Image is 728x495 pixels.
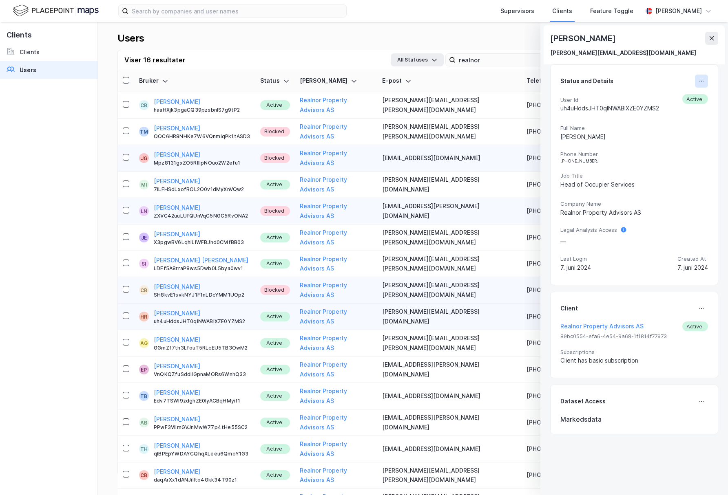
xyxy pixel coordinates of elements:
[154,265,250,272] div: LDFf5A8rraP8ws5Dwb0L5bya0wv1
[142,259,146,268] div: SI
[377,198,521,224] td: [EMAIL_ADDRESS][PERSON_NAME][DOMAIN_NAME]
[154,292,250,298] div: SH8kvE1svkNYJ1F1nLDcYMM1UOp2
[677,255,708,262] span: Created At
[300,228,373,247] button: Realnor Property Advisors AS
[300,333,373,353] button: Realnor Property Advisors AS
[154,318,250,325] div: uh4uHddsJHT0qlNWABlXZE0YZMS2
[300,77,373,85] div: [PERSON_NAME]
[527,180,584,189] div: [PHONE_NUMBER]
[140,127,148,136] div: TM
[377,277,521,304] td: [PERSON_NAME][EMAIL_ADDRESS][PERSON_NAME][DOMAIN_NAME]
[154,467,200,477] button: [PERSON_NAME]
[377,409,521,436] td: [EMAIL_ADDRESS][PERSON_NAME][DOMAIN_NAME]
[560,333,708,340] span: 89bc0554-efa6-4e54-9a68-1f1814f77973
[527,470,584,480] div: [PHONE_NUMBER]
[260,77,290,85] div: Status
[377,224,521,251] td: [PERSON_NAME][EMAIL_ADDRESS][PERSON_NAME][DOMAIN_NAME]
[154,97,200,107] button: [PERSON_NAME]
[560,151,708,158] span: Phone Number
[140,391,147,401] div: TB
[527,127,584,136] div: [PHONE_NUMBER]
[527,259,584,268] div: [PHONE_NUMBER]
[560,263,591,273] div: 7. juni 2024
[139,77,250,85] div: Bruker
[377,383,521,409] td: [EMAIL_ADDRESS][DOMAIN_NAME]
[560,76,613,86] div: Status and Details
[154,255,248,265] button: [PERSON_NAME] [PERSON_NAME]
[300,307,373,326] button: Realnor Property Advisors AS
[377,304,521,330] td: [PERSON_NAME][EMAIL_ADDRESS][DOMAIN_NAME]
[550,32,617,45] div: [PERSON_NAME]
[141,206,147,216] div: LN
[117,32,144,45] div: Users
[154,414,200,424] button: [PERSON_NAME]
[141,365,147,374] div: EP
[527,418,584,427] div: [PHONE_NUMBER]
[560,208,708,218] div: Realnor Property Advisors AS
[527,444,584,454] div: [PHONE_NUMBER]
[154,150,200,160] button: [PERSON_NAME]
[560,255,591,262] span: Last Login
[300,386,373,406] button: Realnor Property Advisors AS
[140,418,147,427] div: AB
[300,175,373,194] button: Realnor Property Advisors AS
[560,200,708,207] span: Company Name
[300,280,373,300] button: Realnor Property Advisors AS
[154,186,250,193] div: 7iLFHSdLxofROL2O0v1dMyXnVQw2
[154,213,250,219] div: ZXVC42uuLUfQUnVqC5NGC5RvONA2
[527,206,584,216] div: [PHONE_NUMBER]
[560,414,708,424] div: Markedsdata
[560,349,708,356] span: Subscriptions
[391,53,444,66] button: All Statuses
[154,398,250,404] div: Edv7TSWl9zdghZE0IyACBqHMyif1
[154,107,250,113] div: haaHXjk3pgaCQ39pzsbnlS7g9tP2
[560,180,708,189] div: Head of Occupier Services
[154,229,200,239] button: [PERSON_NAME]
[300,95,373,115] button: Realnor Property Advisors AS
[140,444,148,454] div: TH
[527,391,584,401] div: [PHONE_NUMBER]
[655,6,702,16] div: [PERSON_NAME]
[677,263,708,273] div: 7. juni 2024
[560,158,708,163] div: [PHONE_NUMBER]
[140,285,147,295] div: CB
[687,456,728,495] div: Kontrollprogram for chat
[154,477,250,483] div: daqArXx1dANJilIto4Gkk34T90z1
[141,153,147,163] div: JG
[300,254,373,274] button: Realnor Property Advisors AS
[500,6,534,16] div: Supervisors
[560,321,644,331] button: Realnor Property Advisors AS
[300,413,373,432] button: Realnor Property Advisors AS
[300,466,373,485] button: Realnor Property Advisors AS
[154,308,200,318] button: [PERSON_NAME]
[300,148,373,168] button: Realnor Property Advisors AS
[154,361,200,371] button: [PERSON_NAME]
[141,180,147,189] div: MI
[377,356,521,383] td: [EMAIL_ADDRESS][PERSON_NAME][DOMAIN_NAME]
[560,396,606,406] div: Dataset Access
[300,439,373,459] button: Realnor Property Advisors AS
[560,132,708,142] div: [PERSON_NAME]
[560,172,708,179] span: Job Title
[560,304,578,313] div: Client
[560,227,617,233] span: Legal Analysis Access
[140,312,147,321] div: HR
[300,122,373,141] button: Realnor Property Advisors AS
[552,6,572,16] div: Clients
[154,160,250,166] div: Mpz8131gxZO5RIIlpNOuo2W2efu1
[20,47,40,57] div: Clients
[560,97,659,103] span: User Id
[560,356,708,365] div: Client has basic subscription
[527,365,584,374] div: [PHONE_NUMBER]
[154,345,250,351] div: GGmZf7th3LfouT5RLcEU5TB3OwM2
[154,451,250,457] div: qIBPEpYWDAYCQhqXLeeu6QmoY1G3
[140,338,148,348] div: AG
[20,65,36,75] div: Users
[300,201,373,221] button: Realnor Property Advisors AS
[527,77,584,85] div: Telefonnummer
[377,172,521,198] td: [PERSON_NAME][EMAIL_ADDRESS][DOMAIN_NAME]
[154,335,200,345] button: [PERSON_NAME]
[154,282,200,292] button: [PERSON_NAME]
[141,233,147,242] div: Je
[128,5,343,17] input: Search by companies and user names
